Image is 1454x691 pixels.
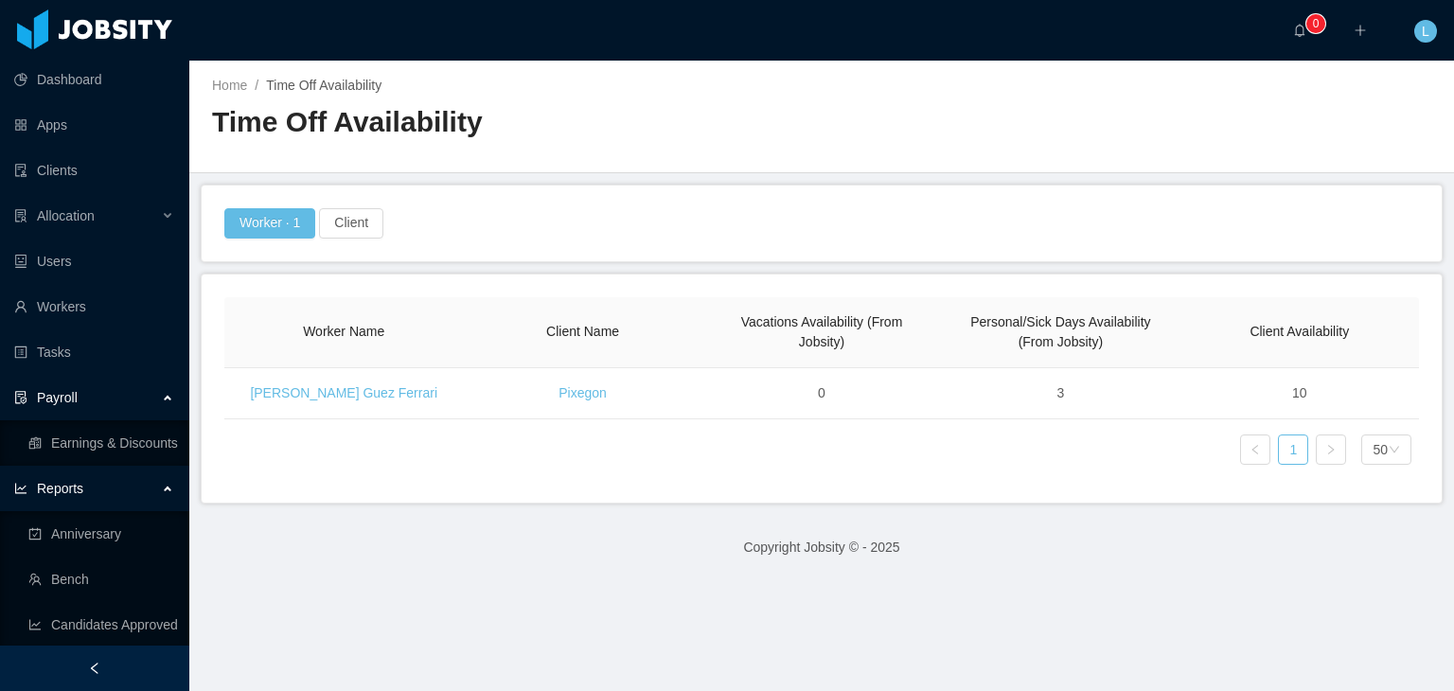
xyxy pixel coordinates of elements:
[14,209,27,222] i: icon: solution
[266,78,381,93] span: Time Off Availability
[14,288,174,326] a: icon: userWorkers
[255,78,258,93] span: /
[1278,434,1308,465] li: 1
[37,208,95,223] span: Allocation
[546,324,619,339] span: Client Name
[319,208,383,239] button: Client
[1306,14,1325,33] sup: 0
[14,151,174,189] a: icon: auditClients
[28,424,174,462] a: icon: reconciliationEarnings & Discounts
[303,324,384,339] span: Worker Name
[37,390,78,405] span: Payroll
[1250,444,1261,455] i: icon: left
[1240,434,1270,465] li: Previous Page
[14,242,174,280] a: icon: robotUsers
[1180,368,1419,419] td: 10
[212,103,822,142] h2: Time Off Availability
[28,560,174,598] a: icon: teamBench
[1250,324,1349,339] span: Client Availability
[1422,20,1429,43] span: L
[250,385,437,400] a: [PERSON_NAME] Guez Ferrari
[1316,434,1346,465] li: Next Page
[212,78,247,93] a: Home
[14,482,27,495] i: icon: line-chart
[189,515,1454,580] footer: Copyright Jobsity © - 2025
[224,208,315,239] button: Worker · 1
[1354,24,1367,37] i: icon: plus
[1389,444,1400,457] i: icon: down
[14,61,174,98] a: icon: pie-chartDashboard
[941,368,1179,419] td: 3
[970,314,1150,349] span: Personal/Sick Days Availability (From Jobsity)
[14,106,174,144] a: icon: appstoreApps
[28,606,174,644] a: icon: line-chartCandidates Approved
[1373,435,1388,464] div: 50
[28,515,174,553] a: icon: carry-outAnniversary
[1293,24,1306,37] i: icon: bell
[741,314,903,349] span: Vacations Availability (From Jobsity)
[1279,435,1307,464] a: 1
[37,481,83,496] span: Reports
[1325,444,1337,455] i: icon: right
[559,385,607,400] a: Pixegon
[14,333,174,371] a: icon: profileTasks
[14,391,27,404] i: icon: file-protect
[702,368,941,419] td: 0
